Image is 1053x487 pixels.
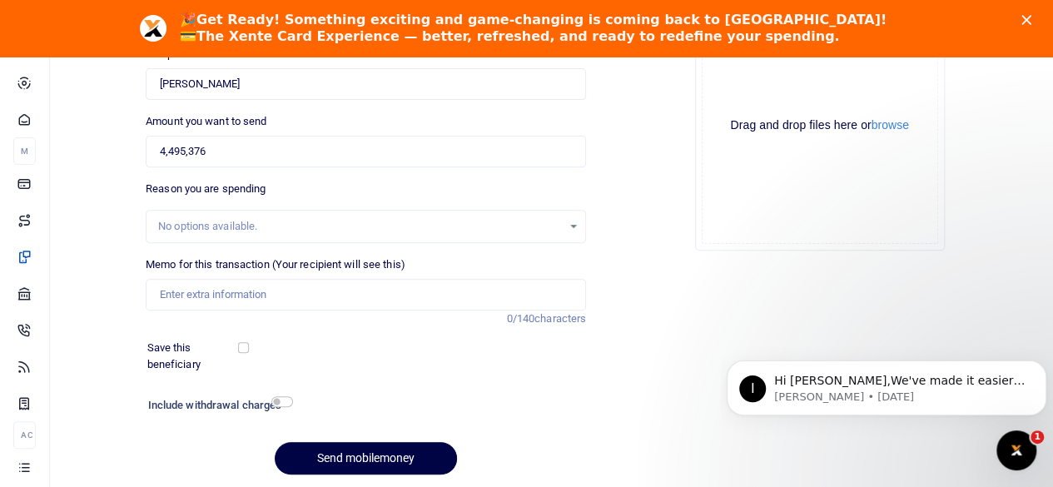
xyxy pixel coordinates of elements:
button: browse [872,119,909,131]
div: Close [1021,15,1038,25]
b: The Xente Card Experience — better, refreshed, and ready to redefine your spending. [196,28,839,44]
img: Profile image for Aceng [140,15,166,42]
label: Reason you are spending [146,181,266,197]
input: Enter extra information [146,279,586,311]
li: Ac [13,421,36,449]
span: 1 [1031,430,1044,444]
input: Loading name... [146,68,586,100]
div: File Uploader [695,1,945,251]
iframe: Intercom notifications message [720,325,1053,442]
div: No options available. [158,218,562,235]
div: 🎉 💳 [180,12,887,45]
label: Save this beneficiary [147,340,241,372]
div: Drag and drop files here or [703,117,937,133]
li: M [13,137,36,165]
span: 0/140 [507,312,535,325]
iframe: Intercom live chat [996,430,1036,470]
label: Memo for this transaction (Your recipient will see this) [146,256,405,273]
h6: Include withdrawal charges [148,399,286,412]
input: UGX [146,136,586,167]
label: Amount you want to send [146,113,266,130]
span: characters [534,312,586,325]
button: Send mobilemoney [275,442,457,475]
b: Get Ready! Something exciting and game-changing is coming back to [GEOGRAPHIC_DATA]! [196,12,887,27]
